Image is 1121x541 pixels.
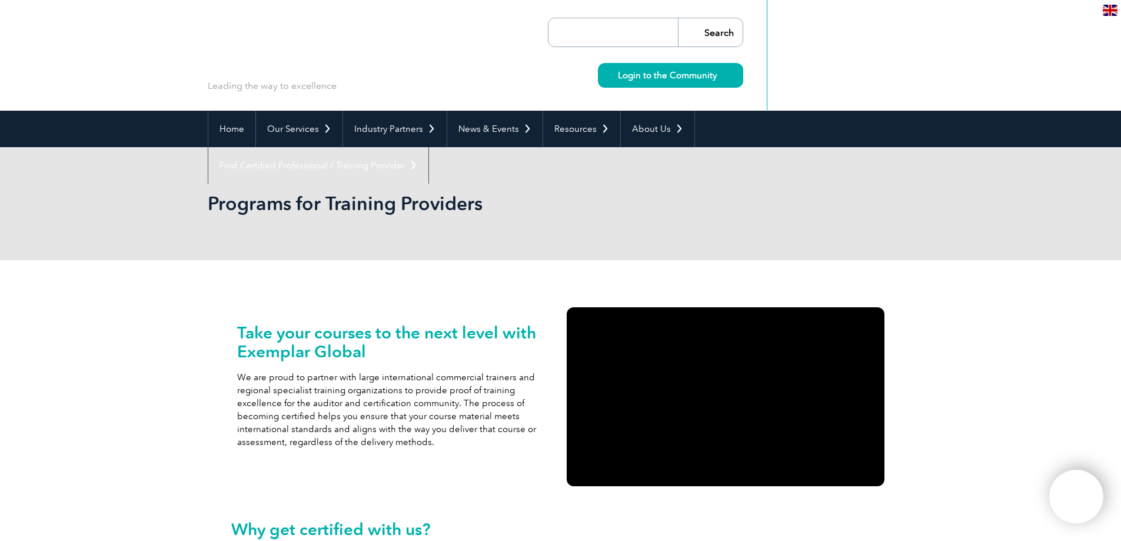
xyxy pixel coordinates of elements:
[621,111,694,147] a: About Us
[237,323,555,361] h2: Take your courses to the next level with Exemplar Global
[256,111,342,147] a: Our Services
[543,111,620,147] a: Resources
[231,520,890,539] h2: Why get certified with us?
[343,111,447,147] a: Industry Partners
[1062,482,1091,512] img: svg+xml;nitro-empty-id=MTY5ODoxMTY=-1;base64,PHN2ZyB2aWV3Qm94PSIwIDAgNDAwIDQwMCIgd2lkdGg9IjQwMCIg...
[717,72,723,78] img: svg+xml;nitro-empty-id=MzY2OjIyMw==-1;base64,PHN2ZyB2aWV3Qm94PSIwIDAgMTEgMTEiIHdpZHRoPSIxMSIgaGVp...
[1103,5,1117,16] img: en
[208,111,255,147] a: Home
[208,194,702,213] h2: Programs for Training Providers
[237,371,555,449] p: We are proud to partner with large international commercial trainers and regional specialist trai...
[598,63,743,88] a: Login to the Community
[208,147,428,184] a: Find Certified Professional / Training Provider
[447,111,543,147] a: News & Events
[678,18,743,47] input: Search
[208,79,337,92] p: Leading the way to excellence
